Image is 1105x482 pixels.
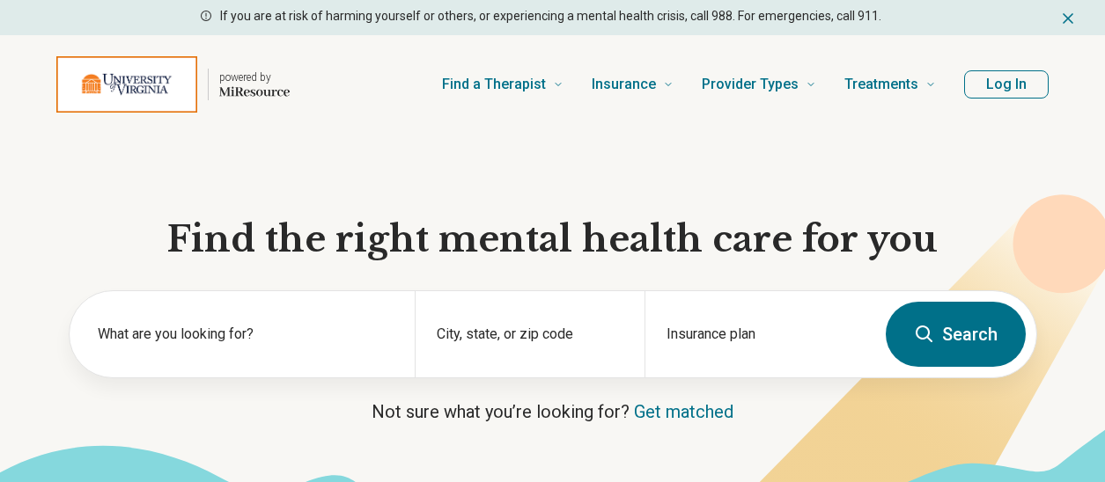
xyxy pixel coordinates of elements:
a: Treatments [844,49,936,120]
button: Log In [964,70,1049,99]
span: Treatments [844,72,918,97]
button: Dismiss [1059,7,1077,28]
a: Home page [56,56,290,113]
p: If you are at risk of harming yourself or others, or experiencing a mental health crisis, call 98... [220,7,881,26]
button: Search [886,302,1026,367]
a: Provider Types [702,49,816,120]
span: Provider Types [702,72,799,97]
label: What are you looking for? [98,324,394,345]
a: Insurance [592,49,674,120]
p: Not sure what you’re looking for? [69,399,1037,424]
a: Find a Therapist [442,49,564,120]
p: powered by [219,70,290,84]
span: Find a Therapist [442,72,546,97]
span: Insurance [592,72,656,97]
a: Get matched [634,401,733,422]
h1: Find the right mental health care for you [69,216,1037,262]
